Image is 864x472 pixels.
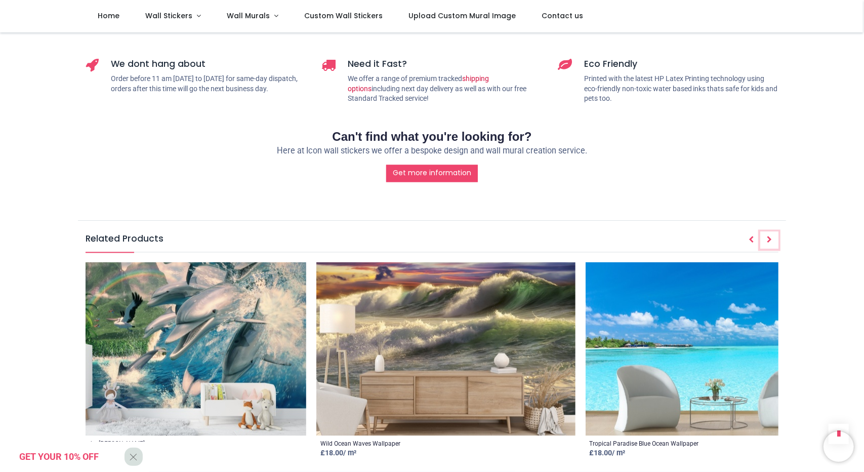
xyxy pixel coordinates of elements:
img: Dolphin Wave Wall Mural by David Penfound [47,262,306,436]
a: shipping options [348,75,489,93]
button: Next [760,232,778,249]
h2: Can't find what you're looking for? [86,129,779,146]
span: Custom Wall Stickers [304,11,383,21]
p: We offer a range of premium tracked including next day delivery as well as with our free Standard... [348,74,543,104]
span: Wall Stickers [145,11,192,21]
img: Wild Ocean Waves Wall Mural Wallpaper [316,262,575,436]
span: Contact us [542,11,583,21]
span: Wall Murals [227,11,270,21]
a: Tropical Paradise Blue Ocean Wallpaper [590,440,699,449]
a: Wild Ocean Waves Wallpaper [320,440,400,449]
a: Get more information [386,165,478,182]
h5: Related Products [86,233,779,252]
h5: We dont hang about [111,58,307,71]
h5: Need it Fast? [348,58,543,71]
img: Tropical Paradise Blue Ocean Wall Mural Wallpaper [586,262,845,436]
p: Here at Icon wall stickers we offer a bespoke design and wall mural creation service. [86,146,779,158]
button: Prev [742,232,760,249]
p: Order before 11 am [DATE] to [DATE] for same-day dispatch, orders after this time will go the nex... [111,74,307,94]
strong: £ 18.00 / m² [590,449,626,458]
h5: Eco Friendly [584,58,779,71]
strong: £ 18.00 / m² [320,449,356,458]
span: Home [98,11,119,21]
span: Upload Custom Mural Image [408,11,516,21]
p: Printed with the latest HP Latex Printing technology using eco-friendly non-toxic water based ink... [584,74,779,104]
a: Dolphin Wave by [PERSON_NAME] [51,440,145,449]
iframe: Brevo live chat [824,431,854,462]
